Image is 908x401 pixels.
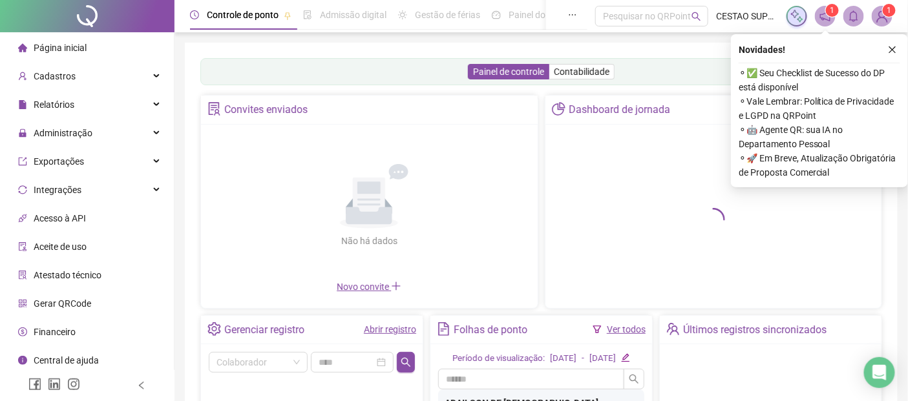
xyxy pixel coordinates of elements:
span: ⚬ ✅ Seu Checklist de Sucesso do DP está disponível [739,66,900,94]
span: Gerar QRCode [34,298,91,309]
span: plus [391,281,401,291]
span: ⚬ Vale Lembrar: Política de Privacidade e LGPD na QRPoint [739,94,900,123]
span: sync [18,185,27,194]
span: api [18,214,27,223]
span: Financeiro [34,327,76,337]
span: ellipsis [568,10,577,19]
span: info-circle [18,356,27,365]
span: clock-circle [190,10,199,19]
span: Central de ajuda [34,355,99,365]
span: file-done [303,10,312,19]
span: pushpin [284,12,291,19]
span: instagram [67,378,80,391]
span: home [18,43,27,52]
span: Painel do DP [509,10,559,20]
span: Controle de ponto [207,10,279,20]
span: setting [207,322,221,336]
sup: 1 [826,4,839,17]
div: Gerenciar registro [224,319,304,341]
span: Página inicial [34,43,87,53]
span: edit [621,353,629,362]
img: sparkle-icon.fc2bf0ac1784a2077858766a79e2daf3.svg [790,9,804,23]
span: Administração [34,128,92,138]
span: Gestão de férias [415,10,480,20]
span: filter [593,325,602,334]
img: 84849 [872,6,892,26]
span: bell [848,10,860,22]
span: pie-chart [552,102,565,116]
a: Abrir registro [364,324,416,334]
span: dashboard [492,10,501,19]
sup: Atualize o seu contato no menu Meus Dados [883,4,896,17]
span: Painel de controle [473,67,544,77]
span: export [18,157,27,166]
span: ⚬ 🚀 Em Breve, Atualização Obrigatória de Proposta Comercial [739,151,900,180]
div: Dashboard de jornada [569,99,670,121]
span: ⚬ 🤖 Agente QR: sua IA no Departamento Pessoal [739,123,900,151]
span: Cadastros [34,71,76,81]
span: Admissão digital [320,10,386,20]
span: Novidades ! [739,43,785,57]
span: facebook [28,378,41,391]
span: audit [18,242,27,251]
span: Atestado técnico [34,270,101,280]
span: solution [207,102,221,116]
span: dollar [18,327,27,336]
a: Ver todos [607,324,646,334]
span: linkedin [48,378,61,391]
span: sun [398,10,407,19]
span: 1 [830,6,835,15]
span: Acesso à API [34,213,86,223]
div: Open Intercom Messenger [864,357,895,388]
span: search [629,374,639,384]
span: CESTAO SUPERMERCADOS [716,9,779,23]
span: Relatórios [34,99,74,110]
span: Contabilidade [554,67,609,77]
div: - [582,352,584,365]
span: solution [18,271,27,280]
div: Folhas de ponto [454,319,527,341]
span: left [137,381,146,390]
span: Exportações [34,156,84,167]
span: file [18,100,27,109]
div: [DATE] [589,352,616,365]
span: team [666,322,680,336]
span: Aceite de uso [34,242,87,252]
span: search [401,357,411,367]
span: notification [819,10,831,22]
span: Novo convite [337,282,401,292]
span: loading [697,203,730,235]
div: Convites enviados [224,99,308,121]
span: user-add [18,72,27,81]
div: Últimos registros sincronizados [683,319,827,341]
div: Não há dados [310,234,428,248]
span: qrcode [18,299,27,308]
span: 1 [887,6,892,15]
span: Integrações [34,185,81,195]
span: file-text [437,322,450,336]
span: close [888,45,897,54]
span: search [692,12,701,21]
span: lock [18,129,27,138]
div: [DATE] [550,352,576,365]
div: Período de visualização: [452,352,545,365]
